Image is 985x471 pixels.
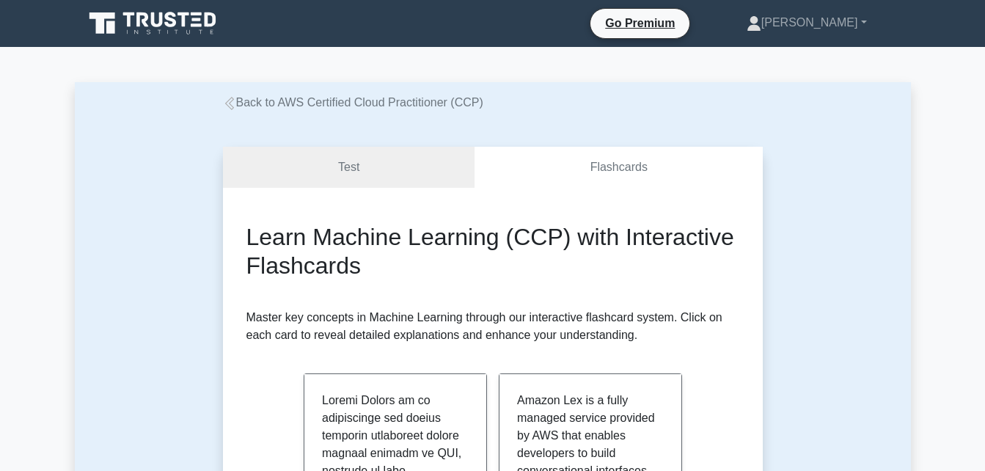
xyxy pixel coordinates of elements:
[246,309,739,344] p: Master key concepts in Machine Learning through our interactive flashcard system. Click on each c...
[223,96,483,109] a: Back to AWS Certified Cloud Practitioner (CCP)
[711,8,902,37] a: [PERSON_NAME]
[246,223,739,280] h2: Learn Machine Learning (CCP) with Interactive Flashcards
[475,147,762,189] a: Flashcards
[223,147,475,189] a: Test
[596,14,684,32] a: Go Premium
